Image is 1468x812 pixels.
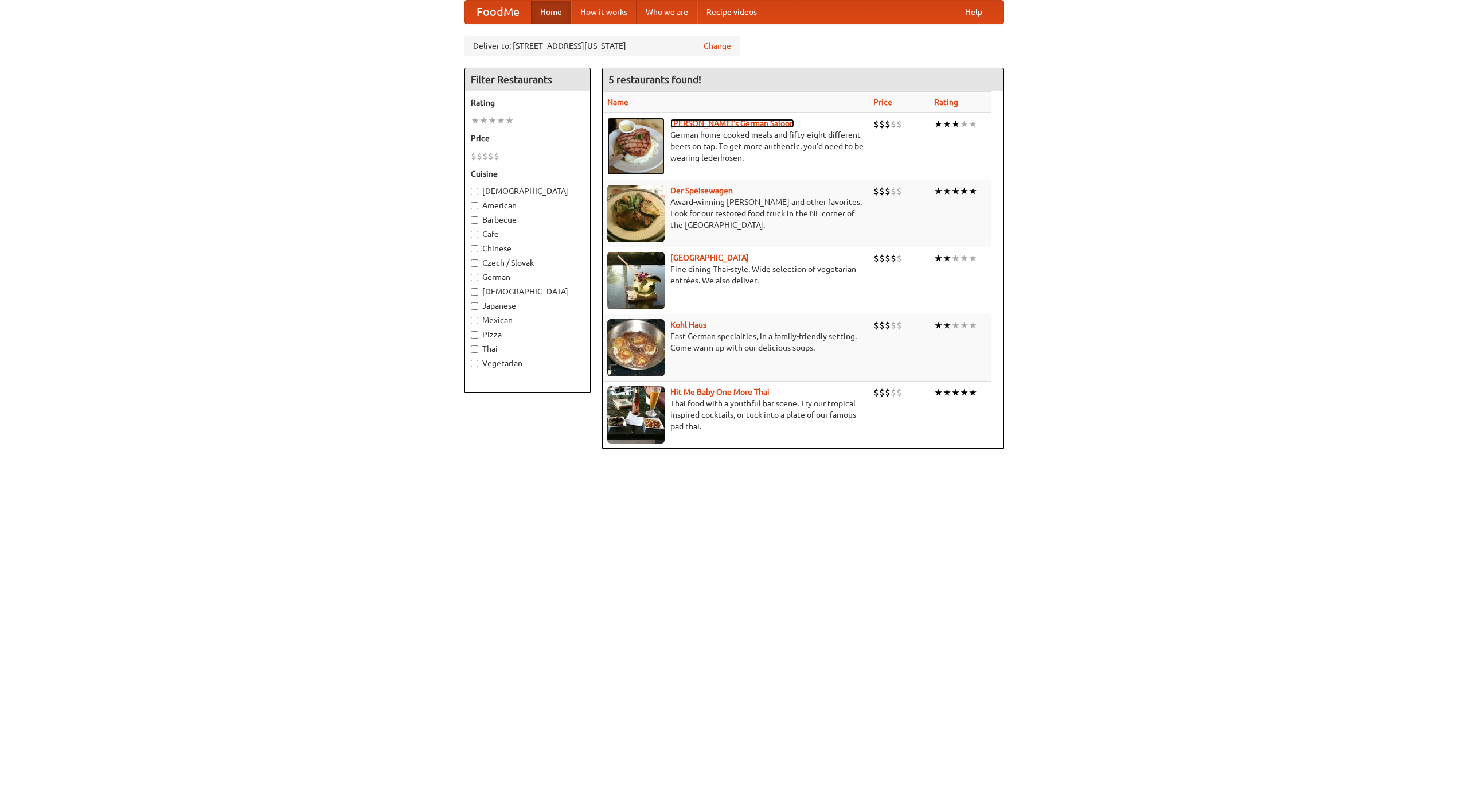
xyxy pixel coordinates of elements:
li: $ [891,252,896,265]
h4: Filter Restaurants [465,68,590,91]
label: Czech / Slovak [471,257,584,269]
li: $ [885,386,891,399]
input: Chinese [471,245,478,252]
li: $ [494,150,499,162]
label: Thai [471,343,584,355]
ng-pluralize: 5 restaurants found! [608,74,701,85]
input: Barbecue [471,216,478,224]
li: $ [879,118,885,130]
li: $ [885,319,891,332]
label: Chinese [471,243,584,254]
li: ★ [969,386,977,399]
input: Vegetarian [471,360,478,367]
li: $ [891,185,896,197]
label: Cafe [471,228,584,240]
a: Home [531,1,571,24]
li: ★ [943,118,951,130]
li: ★ [943,252,951,265]
p: Thai food with a youthful bar scene. Try our tropical inspired cocktails, or tuck into a plate of... [607,398,864,432]
label: American [471,200,584,211]
li: $ [891,118,896,130]
li: ★ [951,386,960,399]
input: [DEMOGRAPHIC_DATA] [471,188,478,195]
li: ★ [943,319,951,332]
li: $ [873,118,879,130]
li: ★ [943,185,951,197]
li: $ [885,185,891,197]
input: Mexican [471,317,478,324]
li: ★ [960,118,969,130]
li: ★ [934,252,943,265]
img: babythai.jpg [607,386,665,444]
li: $ [477,150,482,162]
li: ★ [969,185,977,197]
li: $ [896,118,902,130]
li: $ [879,319,885,332]
li: $ [873,386,879,399]
input: Pizza [471,331,478,339]
label: Japanese [471,300,584,312]
li: ★ [969,319,977,332]
label: Vegetarian [471,358,584,369]
img: speisewagen.jpg [607,185,665,242]
li: ★ [960,386,969,399]
li: $ [482,150,488,162]
img: esthers.jpg [607,118,665,175]
li: ★ [497,114,505,127]
input: Thai [471,345,478,353]
p: German home-cooked meals and fifty-eight different beers on tap. To get more authentic, you'd nee... [607,129,864,164]
a: [PERSON_NAME]'s German Saloon [670,119,794,128]
input: Japanese [471,302,478,310]
h5: Rating [471,97,584,108]
li: ★ [969,118,977,130]
li: ★ [960,252,969,265]
a: Name [607,98,628,107]
li: $ [879,252,885,265]
li: ★ [479,114,488,127]
li: ★ [934,386,943,399]
a: Change [704,40,731,52]
input: Cafe [471,231,478,238]
h5: Price [471,133,584,144]
li: $ [488,150,494,162]
a: Kohl Haus [670,320,706,329]
a: Hit Me Baby One More Thai [670,387,770,397]
div: Deliver to: [STREET_ADDRESS][US_STATE] [464,36,740,56]
li: ★ [960,319,969,332]
a: Help [956,1,991,24]
img: kohlhaus.jpg [607,319,665,376]
label: Barbecue [471,214,584,226]
label: Pizza [471,329,584,340]
li: $ [885,118,891,130]
li: ★ [488,114,497,127]
label: [DEMOGRAPHIC_DATA] [471,185,584,197]
input: Czech / Slovak [471,259,478,267]
li: $ [896,386,902,399]
li: ★ [471,114,479,127]
li: ★ [951,252,960,265]
li: ★ [505,114,514,127]
input: German [471,274,478,281]
li: $ [896,319,902,332]
li: ★ [951,118,960,130]
a: Price [873,98,892,107]
a: Recipe videos [697,1,766,24]
li: ★ [934,185,943,197]
li: $ [885,252,891,265]
a: How it works [571,1,637,24]
li: $ [873,319,879,332]
li: ★ [934,118,943,130]
label: [DEMOGRAPHIC_DATA] [471,286,584,297]
li: ★ [951,185,960,197]
li: $ [891,319,896,332]
a: [GEOGRAPHIC_DATA] [670,253,749,262]
li: ★ [934,319,943,332]
input: [DEMOGRAPHIC_DATA] [471,288,478,296]
a: Der Speisewagen [670,186,733,195]
li: ★ [951,319,960,332]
